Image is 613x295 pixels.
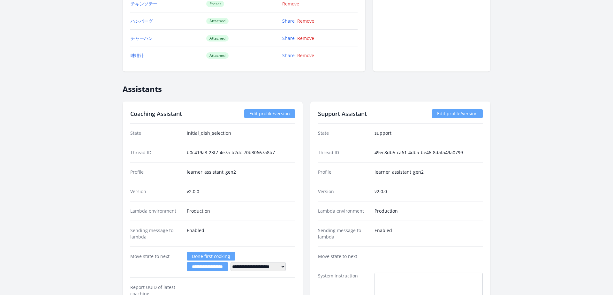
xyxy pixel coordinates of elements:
span: Attached [206,52,229,59]
dd: Production [375,208,483,214]
dt: Sending message to lambda [130,227,182,240]
h2: Assistants [123,79,490,94]
dd: support [375,130,483,136]
dt: Lambda environment [318,208,369,214]
dd: 49ec8db5-ca61-4dba-be46-8dafa49a0799 [375,149,483,156]
dd: learner_assistant_gen2 [375,169,483,175]
dt: Version [130,188,182,195]
dt: Profile [130,169,182,175]
a: Remove [282,1,299,7]
dt: Move state to next [318,253,369,260]
a: 味噌汁 [131,52,144,58]
dd: v2.0.0 [187,188,295,195]
dt: Thread ID [318,149,369,156]
dd: learner_assistant_gen2 [187,169,295,175]
dd: v2.0.0 [375,188,483,195]
a: Edit profile/version [244,109,295,118]
a: Share [282,35,295,41]
a: Done first cooking [187,252,235,261]
a: チキンソテー [131,1,157,7]
span: Attached [206,18,229,24]
dt: Version [318,188,369,195]
dt: Lambda environment [130,208,182,214]
dt: Profile [318,169,369,175]
dt: Sending message to lambda [318,227,369,240]
a: Remove [297,18,314,24]
dd: b0c419a3-23f7-4e7a-b2dc-70b30667a8b7 [187,149,295,156]
a: Share [282,52,295,58]
dt: State [318,130,369,136]
a: Edit profile/version [432,109,483,118]
a: Remove [297,35,314,41]
dt: Move state to next [130,253,182,271]
a: チャーハン [131,35,153,41]
dd: Enabled [375,227,483,240]
dd: Enabled [187,227,295,240]
a: Share [282,18,295,24]
dd: Production [187,208,295,214]
span: Attached [206,35,229,42]
a: ハンバーグ [131,18,153,24]
a: Remove [297,52,314,58]
span: Preset [206,1,224,7]
h2: Coaching Assistant [130,109,182,118]
dt: Thread ID [130,149,182,156]
dt: State [130,130,182,136]
dd: initial_dish_selection [187,130,295,136]
h2: Support Assistant [318,109,367,118]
